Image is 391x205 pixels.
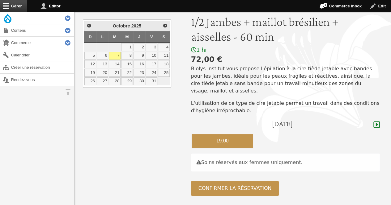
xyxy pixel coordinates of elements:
a: 14 [109,60,121,68]
a: 25 [158,69,170,77]
span: Dimanche [89,35,92,39]
h4: [DATE] [272,119,292,128]
a: 9 [134,52,145,60]
a: 18 [158,60,170,68]
a: 3 [146,43,157,51]
a: 4 [158,43,170,51]
div: 72,00 € [191,54,380,65]
span: Mardi [113,35,117,39]
span: Lundi [101,35,104,39]
a: Suivant [161,22,169,30]
span: Jeudi [138,35,140,39]
span: 2025 [131,23,142,28]
a: 16 [134,60,145,68]
a: 20 [97,69,108,77]
div: 19:00 [192,134,253,148]
span: Vendredi [150,35,153,39]
a: 27 [97,77,108,85]
p: L'utilisation de ce type de cire jetable permet un travail dans des conditions d'hygiène irréproc... [191,100,380,114]
a: 12 [84,60,96,68]
span: Samedi [163,35,165,39]
div: 1 hr [191,47,380,54]
button: Confirmer la réservation [191,181,279,196]
a: 26 [84,77,96,85]
span: Suivant [163,23,168,28]
a: 6 [97,52,108,60]
a: 7 [109,52,121,60]
a: 28 [109,77,121,85]
a: 24 [146,69,157,77]
p: Biolys Institut vous propose l'épilation à la cire tiède jetable avec bandes pour les jambes, idé... [191,65,380,95]
a: 22 [121,69,133,77]
a: 17 [146,60,157,68]
a: 23 [134,69,145,77]
button: Orientation horizontale [62,86,74,98]
span: Précédent [87,23,91,28]
div: Soins réservés aux femmes uniquement. [191,154,380,171]
a: 5 [84,52,96,60]
a: 11 [158,52,170,60]
a: 30 [134,77,145,85]
a: 8 [121,52,133,60]
a: 29 [121,77,133,85]
a: 13 [97,60,108,68]
a: 1 [121,43,133,51]
a: 2 [134,43,145,51]
span: Octobre [113,23,130,28]
a: 21 [109,69,121,77]
a: 31 [146,77,157,85]
a: 19 [84,69,96,77]
a: 15 [121,60,133,68]
a: Précédent [85,22,93,30]
span: 1 [323,2,328,7]
a: 10 [146,52,157,60]
span: Mercredi [125,35,129,39]
h1: 1/2 Jambes + maillot brésilien + aisselles - 60 min [191,14,380,44]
